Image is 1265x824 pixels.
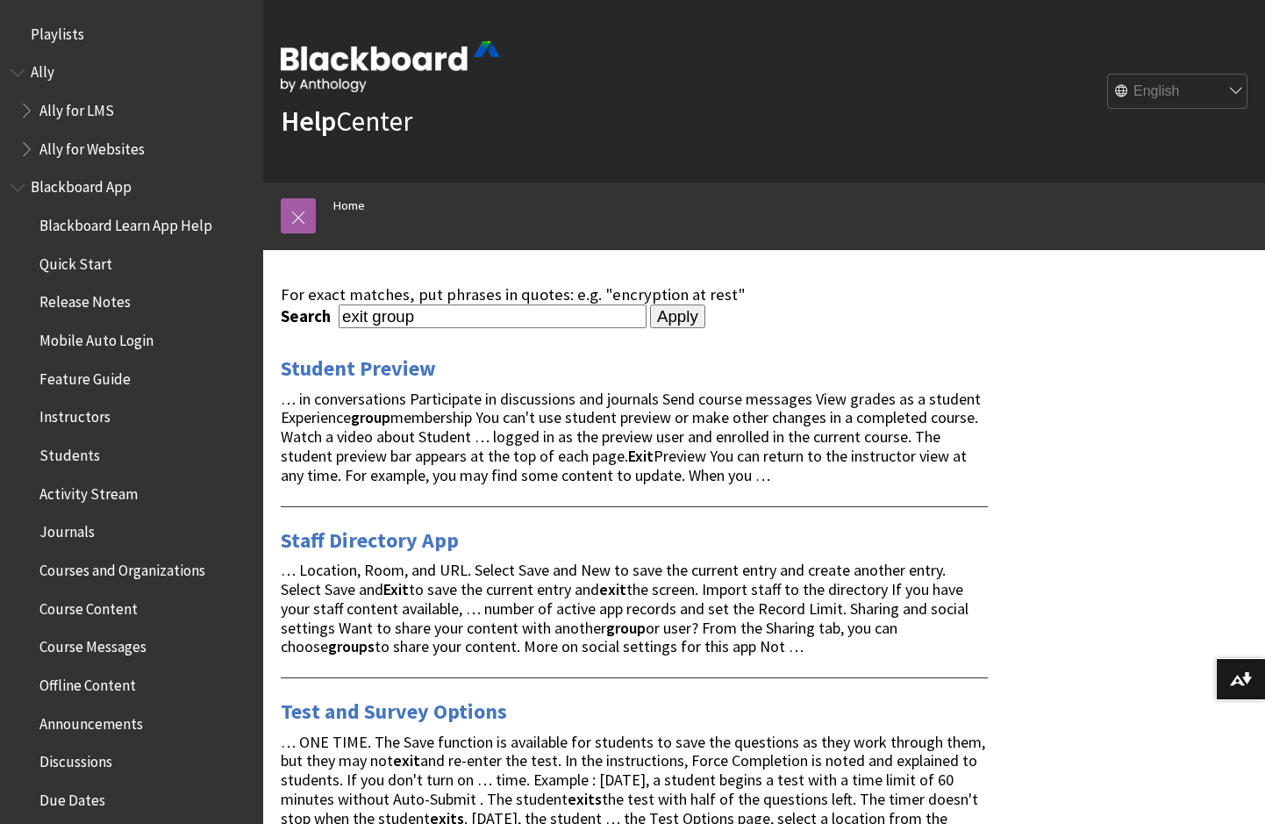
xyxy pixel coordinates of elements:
[599,579,626,599] strong: exit
[31,19,84,43] span: Playlists
[39,633,147,656] span: Course Messages
[39,249,112,273] span: Quick Start
[39,518,95,541] span: Journals
[11,19,253,49] nav: Book outline for Playlists
[281,104,336,139] strong: Help
[281,560,968,656] span: … Location, Room, and URL. Select Save and New to save the current entry and create another entry...
[39,555,205,579] span: Courses and Organizations
[333,195,365,217] a: Home
[606,618,646,638] strong: group
[39,441,100,464] span: Students
[39,326,154,349] span: Mobile Auto Login
[39,211,212,234] span: Blackboard Learn App Help
[39,403,111,426] span: Instructors
[281,285,988,305] div: For exact matches, put phrases in quotes: e.g. "encryption at rest"
[281,355,436,383] a: Student Preview
[328,636,375,656] strong: groups
[281,104,412,139] a: HelpCenter
[39,288,131,312] span: Release Notes
[393,750,420,770] strong: exit
[39,785,105,809] span: Due Dates
[39,670,136,694] span: Offline Content
[281,389,981,485] span: … in conversations Participate in discussions and journals Send course messages View grades as a ...
[628,446,654,466] strong: Exit
[11,58,253,164] nav: Book outline for Anthology Ally Help
[281,41,500,92] img: Blackboard by Anthology
[31,173,132,197] span: Blackboard App
[39,709,143,733] span: Announcements
[39,134,145,158] span: Ally for Websites
[39,747,112,770] span: Discussions
[31,58,54,82] span: Ally
[568,789,602,809] strong: exits
[650,305,705,329] input: Apply
[351,407,390,427] strong: group
[1108,75,1248,110] select: Site Language Selector
[39,96,114,119] span: Ally for LMS
[39,594,138,618] span: Course Content
[281,527,459,555] a: Staff Directory App
[39,479,138,503] span: Activity Stream
[39,364,131,388] span: Feature Guide
[281,698,507,726] a: Test and Survey Options
[281,306,335,326] label: Search
[383,579,409,599] strong: Exit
